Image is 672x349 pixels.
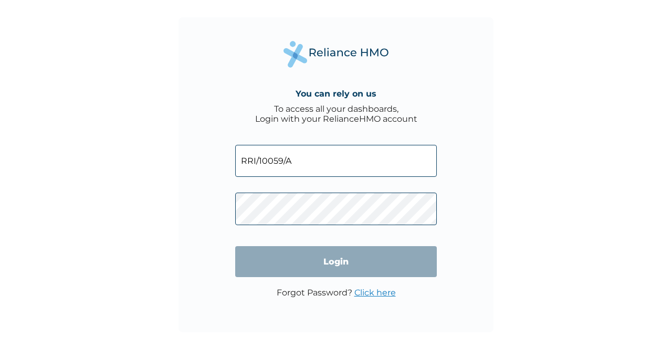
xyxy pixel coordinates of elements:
[255,104,417,124] div: To access all your dashboards, Login with your RelianceHMO account
[235,246,437,277] input: Login
[354,288,396,298] a: Click here
[277,288,396,298] p: Forgot Password?
[235,145,437,177] input: Email address or HMO ID
[296,89,376,99] h4: You can rely on us
[283,41,388,68] img: Reliance Health's Logo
